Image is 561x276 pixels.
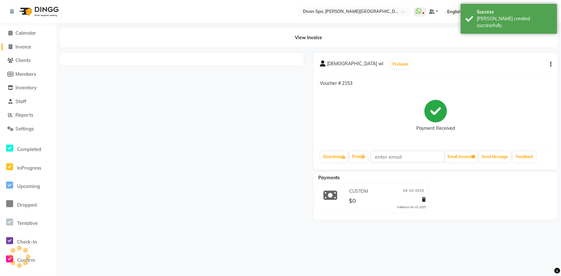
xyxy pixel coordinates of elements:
[17,202,37,208] span: Dropped
[321,151,348,162] a: Download
[445,151,478,162] button: Email Invoice
[327,60,383,69] span: [DEMOGRAPHIC_DATA] wl
[15,98,26,104] span: Staff
[477,9,552,15] div: Success
[320,80,551,87] p: Voucher # 2153
[513,151,536,162] a: Feedback
[416,125,455,132] div: Payment Received
[2,84,55,92] a: Inventory
[371,151,445,163] input: enter email
[17,183,40,189] span: Upcoming
[59,28,558,48] div: View Invoice
[15,44,31,50] span: Invoice
[15,126,34,132] span: Settings
[2,43,55,51] a: Invoice
[15,71,36,77] span: Members
[2,71,55,78] a: Members
[349,151,367,162] a: Print
[2,98,55,105] a: Staff
[318,175,340,181] span: Payments
[2,57,55,64] a: Clients
[17,239,37,245] span: Check-In
[349,197,356,206] span: $0
[17,220,38,226] span: Tentative
[479,151,511,162] button: Send Message
[2,125,55,133] a: Settings
[17,165,41,171] span: InProgress
[397,205,426,209] div: Added on 04-10-2025
[2,30,55,37] a: Calendar
[477,15,552,29] div: Bill created successfully.
[15,57,31,63] span: Clients
[349,188,368,195] span: CUSTOM
[403,188,424,195] span: 04-10-2025
[391,60,410,69] button: Prebook
[15,85,37,91] span: Inventory
[15,112,33,118] span: Reports
[17,146,41,152] span: Completed
[15,30,36,36] span: Calendar
[16,3,60,21] img: logo
[2,111,55,119] a: Reports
